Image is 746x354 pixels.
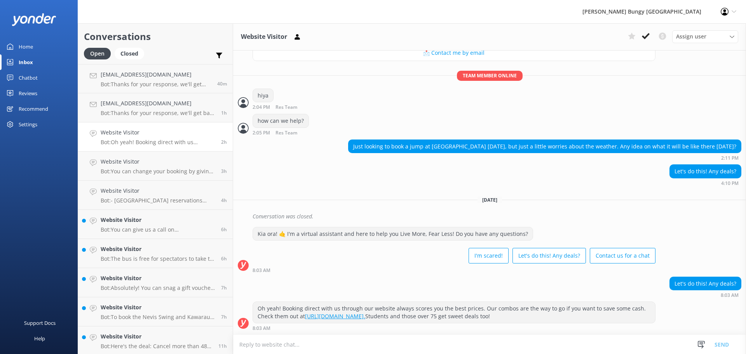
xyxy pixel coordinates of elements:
[721,293,739,298] strong: 8:03 AM
[34,331,45,346] div: Help
[101,255,215,262] p: Bot: The bus is free for spectators to take to our [GEOGRAPHIC_DATA] location, but there's no spe...
[101,314,215,321] p: Bot: To book the Nevis Swing and Kawarau Bungy combo, jump on our website, give us a call at [PHO...
[590,248,655,263] button: Contact us for a chat
[253,268,270,273] strong: 8:03 AM
[84,49,115,58] a: Open
[253,45,655,61] button: 📩 Contact me by email
[12,13,56,26] img: yonder-white-logo.png
[101,245,215,253] h4: Website Visitor
[101,226,215,233] p: Bot: You can give us a call on [PHONE_NUMBER] or [PHONE_NUMBER] to chat with a crew member. Our o...
[275,131,297,136] span: Res Team
[221,284,227,291] span: Sep 25 2025 03:18am (UTC +12:00) Pacific/Auckland
[721,156,739,160] strong: 2:11 PM
[253,131,270,136] strong: 2:05 PM
[19,54,33,70] div: Inbox
[672,30,738,43] div: Assign User
[253,114,309,127] div: how can we help?
[253,302,655,323] div: Oh yeah! Booking direct with us through our website always scores you the best prices. Our combos...
[101,81,211,88] p: Bot: Thanks for your response, we'll get back to you as soon as we can during opening hours.
[101,168,215,175] p: Bot: You can change your booking by giving us a call at [PHONE_NUMBER] or [PHONE_NUMBER], or by e...
[512,248,586,263] button: Let's do this! Any deals?
[101,70,211,79] h4: [EMAIL_ADDRESS][DOMAIN_NAME]
[24,315,56,331] div: Support Docs
[101,157,215,166] h4: Website Visitor
[253,210,741,223] div: Conversation was closed.
[84,29,227,44] h2: Conversations
[221,168,227,174] span: Sep 25 2025 07:02am (UTC +12:00) Pacific/Auckland
[305,312,365,320] a: [URL][DOMAIN_NAME].
[101,187,215,195] h4: Website Visitor
[101,332,213,341] h4: Website Visitor
[101,216,215,224] h4: Website Visitor
[253,130,322,136] div: Sep 24 2025 02:05pm (UTC +12:00) Pacific/Auckland
[19,117,37,132] div: Settings
[19,39,33,54] div: Home
[275,105,297,110] span: Res Team
[253,325,655,331] div: Sep 25 2025 08:03am (UTC +12:00) Pacific/Auckland
[78,210,233,239] a: Website VisitorBot:You can give us a call on [PHONE_NUMBER] or [PHONE_NUMBER] to chat with a crew...
[670,277,741,290] div: Let's do this! Any deals?
[721,181,739,186] strong: 4:10 PM
[669,180,741,186] div: Sep 24 2025 04:10pm (UTC +12:00) Pacific/Auckland
[241,32,287,42] h3: Website Visitor
[221,197,227,204] span: Sep 25 2025 06:27am (UTC +12:00) Pacific/Auckland
[253,89,273,102] div: hiya
[78,181,233,210] a: Website VisitorBot:- [GEOGRAPHIC_DATA] reservations office: 9am - 4.30pm (seasonal changes apply)...
[101,139,215,146] p: Bot: Oh yeah! Booking direct with us through our website always scores you the best prices. Our c...
[78,122,233,152] a: Website VisitorBot:Oh yeah! Booking direct with us through our website always scores you the best...
[101,274,215,283] h4: Website Visitor
[218,343,227,349] span: Sep 24 2025 11:32pm (UTC +12:00) Pacific/Auckland
[221,226,227,233] span: Sep 25 2025 04:36am (UTC +12:00) Pacific/Auckland
[676,32,706,41] span: Assign user
[221,255,227,262] span: Sep 25 2025 04:26am (UTC +12:00) Pacific/Auckland
[115,49,148,58] a: Closed
[457,71,523,80] span: Team member online
[101,99,215,108] h4: [EMAIL_ADDRESS][DOMAIN_NAME]
[253,326,270,331] strong: 8:03 AM
[101,197,215,204] p: Bot: - [GEOGRAPHIC_DATA] reservations office: 9am - 4.30pm (seasonal changes apply). - [GEOGRAPHI...
[253,104,322,110] div: Sep 24 2025 02:04pm (UTC +12:00) Pacific/Auckland
[19,70,38,85] div: Chatbot
[669,292,741,298] div: Sep 25 2025 08:03am (UTC +12:00) Pacific/Auckland
[78,268,233,297] a: Website VisitorBot:Absolutely! You can snag a gift voucher at [URL][DOMAIN_NAME]. They're good fo...
[101,303,215,312] h4: Website Visitor
[221,139,227,145] span: Sep 25 2025 08:03am (UTC +12:00) Pacific/Auckland
[221,110,227,116] span: Sep 25 2025 09:39am (UTC +12:00) Pacific/Auckland
[221,314,227,320] span: Sep 25 2025 02:59am (UTC +12:00) Pacific/Auckland
[349,140,741,153] div: Just looking to book a jump at [GEOGRAPHIC_DATA] [DATE], but just a little worries about the weat...
[478,197,502,203] span: [DATE]
[78,93,233,122] a: [EMAIL_ADDRESS][DOMAIN_NAME]Bot:Thanks for your response, we'll get back to you as soon as we can...
[238,210,741,223] div: 2025-09-24T18:42:28.329
[469,248,509,263] button: I'm scared!
[19,101,48,117] div: Recommend
[101,343,213,350] p: Bot: Here's the deal: Cancel more than 48 hours ahead, and you get a full refund. Less than 48 ho...
[115,48,144,59] div: Closed
[253,105,270,110] strong: 2:04 PM
[19,85,37,101] div: Reviews
[78,297,233,326] a: Website VisitorBot:To book the Nevis Swing and Kawarau Bungy combo, jump on our website, give us ...
[101,128,215,137] h4: Website Visitor
[217,80,227,87] span: Sep 25 2025 10:01am (UTC +12:00) Pacific/Auckland
[253,227,533,241] div: Kia ora! 🤙 I'm a virtual assistant and here to help you Live More, Fear Less! Do you have any que...
[78,64,233,93] a: [EMAIL_ADDRESS][DOMAIN_NAME]Bot:Thanks for your response, we'll get back to you as soon as we can...
[348,155,741,160] div: Sep 24 2025 02:11pm (UTC +12:00) Pacific/Auckland
[253,267,655,273] div: Sep 25 2025 08:03am (UTC +12:00) Pacific/Auckland
[84,48,111,59] div: Open
[101,110,215,117] p: Bot: Thanks for your response, we'll get back to you as soon as we can during opening hours.
[670,165,741,178] div: Let's do this! Any deals?
[101,284,215,291] p: Bot: Absolutely! You can snag a gift voucher at [URL][DOMAIN_NAME]. They're good for 12 months an...
[78,239,233,268] a: Website VisitorBot:The bus is free for spectators to take to our [GEOGRAPHIC_DATA] location, but ...
[78,152,233,181] a: Website VisitorBot:You can change your booking by giving us a call at [PHONE_NUMBER] or [PHONE_NU...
